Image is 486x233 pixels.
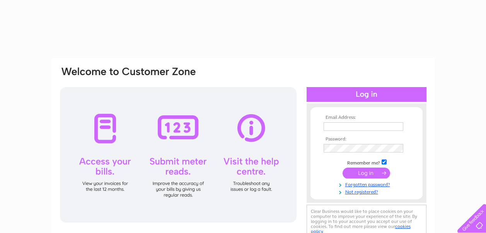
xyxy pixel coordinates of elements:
[343,168,390,178] input: Submit
[324,180,411,188] a: Forgotten password?
[322,115,411,120] th: Email Address:
[322,158,411,166] td: Remember me?
[322,137,411,142] th: Password:
[324,188,411,195] a: Not registered?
